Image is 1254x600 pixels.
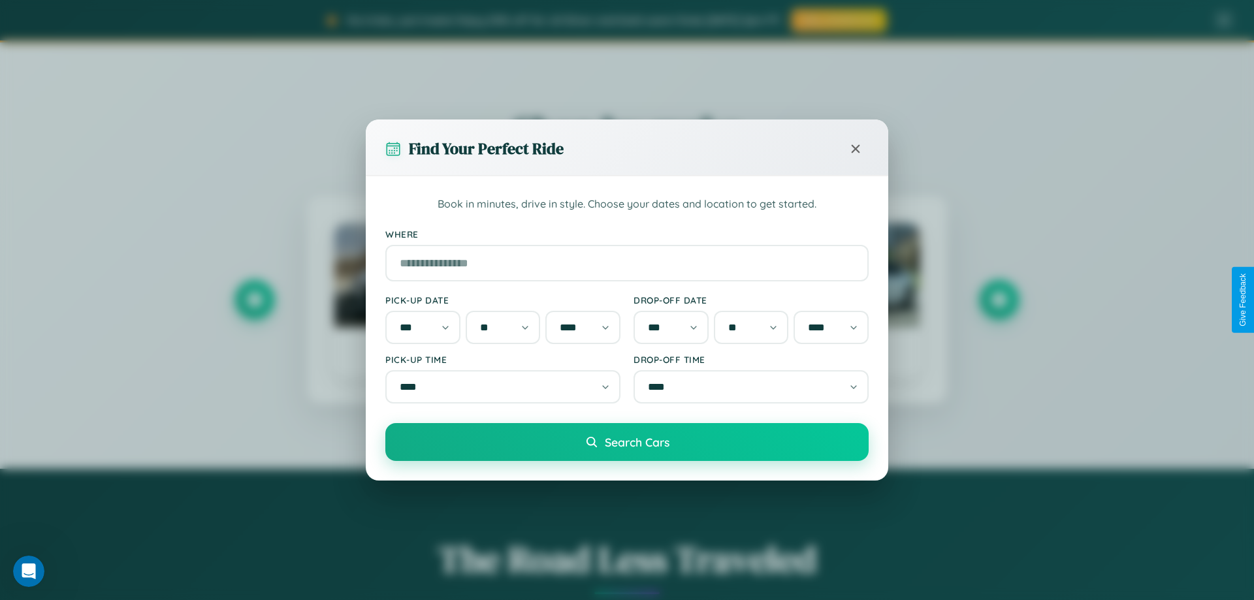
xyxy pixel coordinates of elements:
[605,435,669,449] span: Search Cars
[385,196,869,213] p: Book in minutes, drive in style. Choose your dates and location to get started.
[385,423,869,461] button: Search Cars
[385,294,620,306] label: Pick-up Date
[634,294,869,306] label: Drop-off Date
[385,229,869,240] label: Where
[409,138,564,159] h3: Find Your Perfect Ride
[385,354,620,365] label: Pick-up Time
[634,354,869,365] label: Drop-off Time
